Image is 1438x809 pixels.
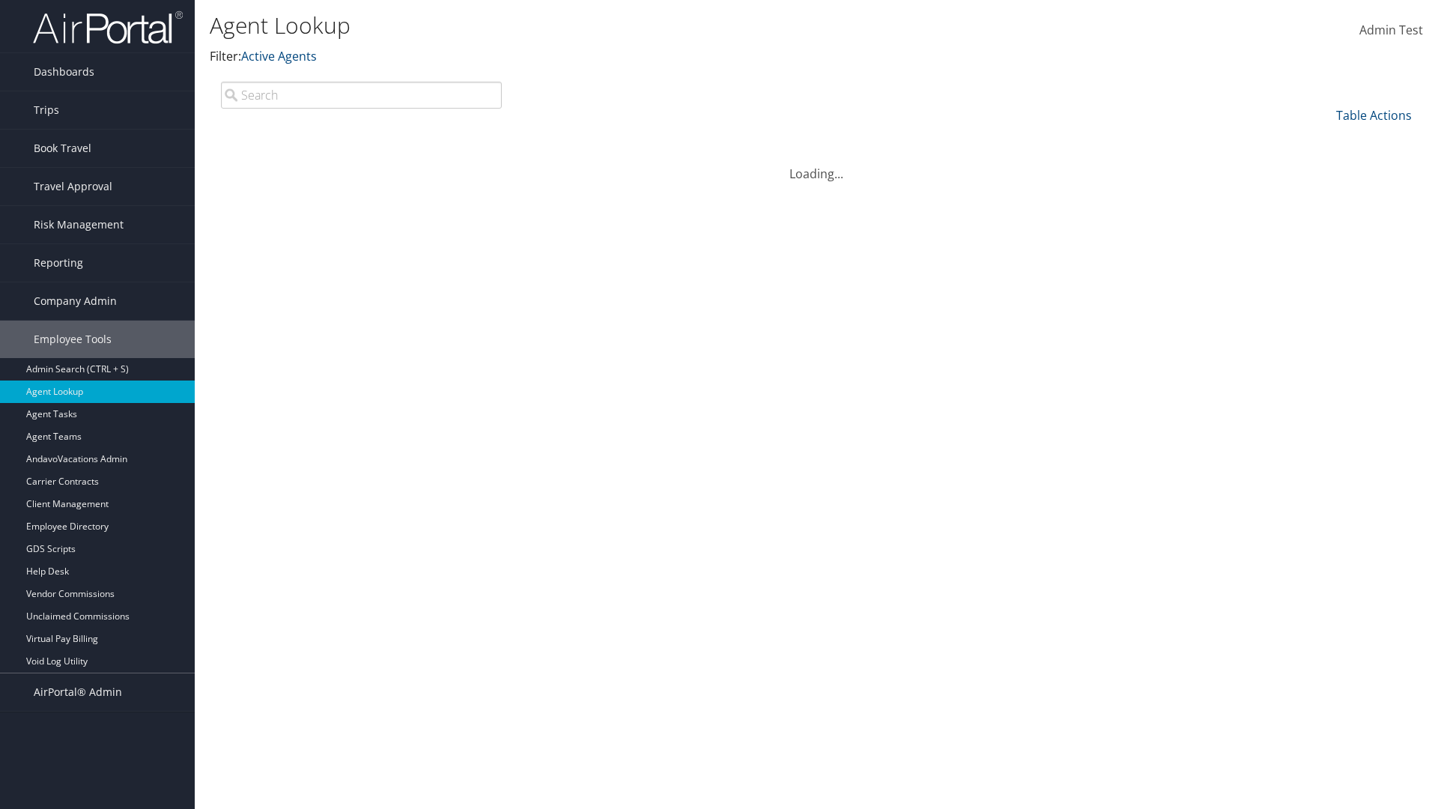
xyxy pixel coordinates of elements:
[1336,107,1412,124] a: Table Actions
[33,10,183,45] img: airportal-logo.png
[210,147,1423,183] div: Loading...
[1359,7,1423,54] a: Admin Test
[34,53,94,91] span: Dashboards
[34,321,112,358] span: Employee Tools
[34,91,59,129] span: Trips
[34,282,117,320] span: Company Admin
[210,47,1019,67] p: Filter:
[34,673,122,711] span: AirPortal® Admin
[221,82,502,109] input: Search
[241,48,317,64] a: Active Agents
[1359,22,1423,38] span: Admin Test
[34,168,112,205] span: Travel Approval
[34,130,91,167] span: Book Travel
[34,206,124,243] span: Risk Management
[210,10,1019,41] h1: Agent Lookup
[34,244,83,282] span: Reporting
